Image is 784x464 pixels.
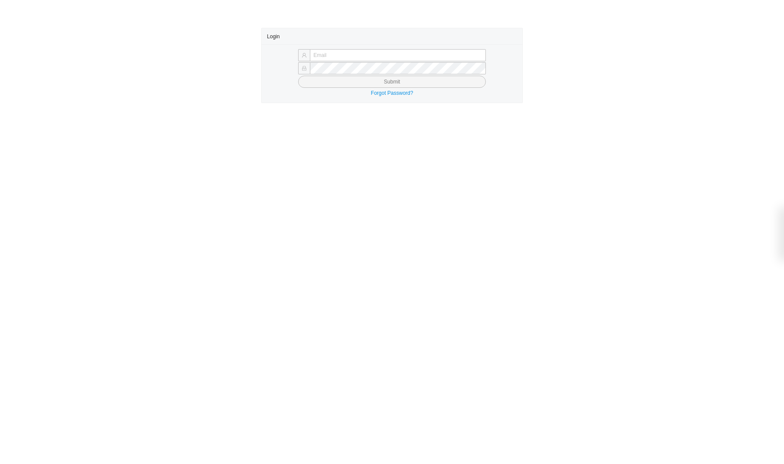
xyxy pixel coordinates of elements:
[267,28,517,44] div: Login
[302,53,307,58] span: user
[298,76,485,88] button: Submit
[371,90,413,96] a: Forgot Password?
[302,66,307,71] span: lock
[310,49,485,61] input: Email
